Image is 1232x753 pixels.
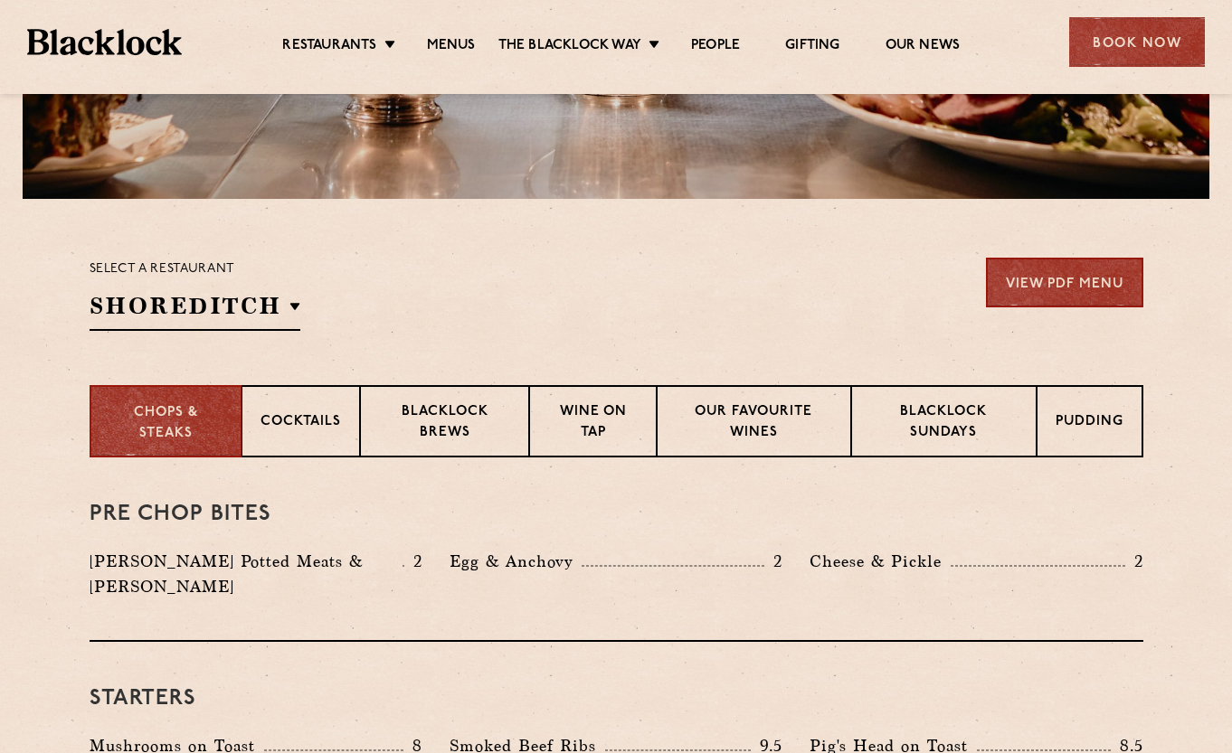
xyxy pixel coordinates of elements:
[90,687,1143,711] h3: Starters
[886,37,961,57] a: Our News
[90,258,300,281] p: Select a restaurant
[109,403,223,444] p: Chops & Steaks
[691,37,740,57] a: People
[1056,412,1123,435] p: Pudding
[870,402,1017,445] p: Blacklock Sundays
[450,549,582,574] p: Egg & Anchovy
[404,550,422,573] p: 2
[90,290,300,331] h2: Shoreditch
[764,550,782,573] p: 2
[548,402,637,445] p: Wine on Tap
[379,402,511,445] p: Blacklock Brews
[27,29,182,55] img: BL_Textured_Logo-footer-cropped.svg
[498,37,641,57] a: The Blacklock Way
[90,549,403,599] p: [PERSON_NAME] Potted Meats & [PERSON_NAME]
[90,503,1143,526] h3: Pre Chop Bites
[810,549,951,574] p: Cheese & Pickle
[986,258,1143,307] a: View PDF Menu
[785,37,839,57] a: Gifting
[261,412,341,435] p: Cocktails
[282,37,376,57] a: Restaurants
[676,402,832,445] p: Our favourite wines
[427,37,476,57] a: Menus
[1125,550,1143,573] p: 2
[1069,17,1205,67] div: Book Now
